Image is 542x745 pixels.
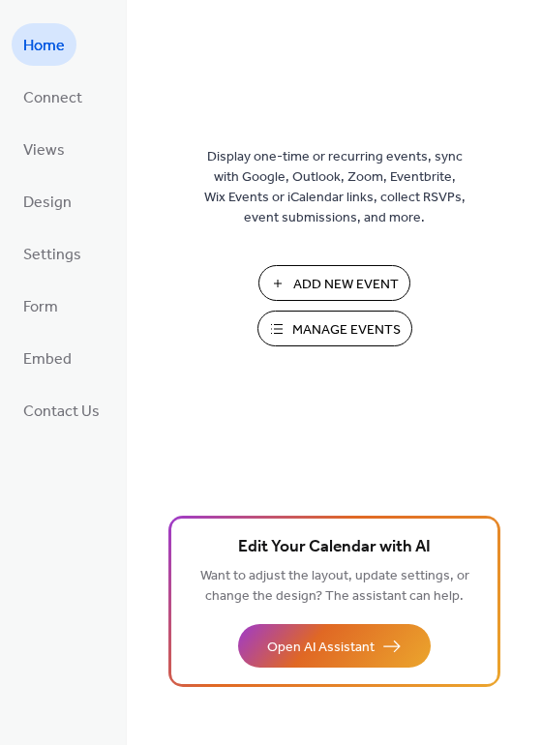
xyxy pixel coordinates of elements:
span: Design [23,188,72,219]
span: Edit Your Calendar with AI [238,534,431,561]
span: Embed [23,344,72,375]
span: Connect [23,83,82,114]
a: Connect [12,75,94,118]
a: Settings [12,232,93,275]
span: Display one-time or recurring events, sync with Google, Outlook, Zoom, Eventbrite, Wix Events or ... [204,147,466,228]
a: Embed [12,337,83,379]
button: Add New Event [258,265,410,301]
span: Settings [23,240,81,271]
span: Views [23,135,65,166]
span: Add New Event [293,275,399,295]
span: Want to adjust the layout, update settings, or change the design? The assistant can help. [200,563,469,610]
a: Contact Us [12,389,111,432]
button: Manage Events [257,311,412,346]
a: Form [12,284,70,327]
a: Views [12,128,76,170]
span: Contact Us [23,397,100,428]
a: Home [12,23,76,66]
span: Home [23,31,65,62]
button: Open AI Assistant [238,624,431,668]
a: Design [12,180,83,223]
span: Open AI Assistant [267,638,375,658]
span: Manage Events [292,320,401,341]
span: Form [23,292,58,323]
